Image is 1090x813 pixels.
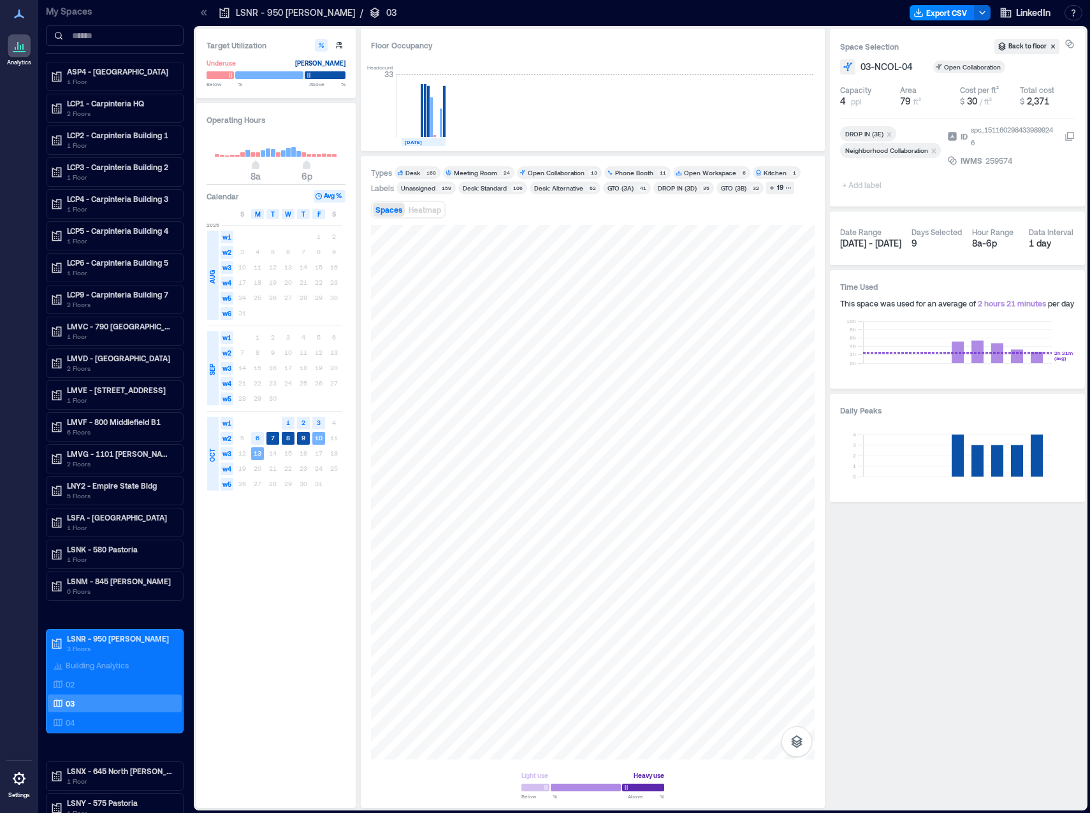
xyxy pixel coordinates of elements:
[221,261,233,274] span: w3
[309,80,345,88] span: Above %
[840,40,994,53] h3: Space Selection
[221,447,233,460] span: w3
[1029,237,1075,250] div: 1 day
[315,434,323,442] text: 10
[970,124,1057,149] div: spc_1511602984339899246
[332,209,336,219] span: S
[840,227,882,237] div: Date Range
[221,292,233,305] span: w5
[1027,96,1049,106] span: 2,371
[961,130,968,143] span: ID
[634,769,664,782] div: Heavy use
[286,434,290,442] text: 8
[764,168,787,177] div: Kitchen
[256,434,259,442] text: 6
[912,227,962,237] div: Days Selected
[913,97,921,106] span: ft²
[67,385,174,395] p: LMVE - [STREET_ADDRESS]
[853,463,856,469] tspan: 1
[67,353,174,363] p: LMVD - [GEOGRAPHIC_DATA]
[766,182,794,194] button: 19
[853,431,856,438] tspan: 4
[853,452,856,459] tspan: 2
[251,171,261,182] span: 8a
[900,85,917,95] div: Area
[221,417,233,429] span: w1
[944,62,1003,71] div: Open Collaboration
[67,449,174,459] p: LMVG - 1101 [PERSON_NAME] B7
[67,130,174,140] p: LCP2 - Carpinteria Building 1
[853,473,856,480] tspan: 0
[221,478,233,491] span: w5
[66,717,75,728] p: 04
[790,169,798,176] div: 1
[994,39,1059,54] button: Back to floor
[439,184,453,192] div: 159
[928,146,941,155] div: Remove Neighborhood Collaboration
[684,168,736,177] div: Open Workspace
[463,183,507,192] div: Desk: Standard
[845,146,928,155] div: Neighborhood Collaboration
[271,434,275,442] text: 7
[1065,131,1075,141] button: IDspc_1511602984339899246
[721,183,746,192] div: GTO (3B)
[424,169,438,176] div: 168
[1016,6,1050,19] span: LinkedIn
[207,57,236,69] div: Underuse
[521,793,557,800] span: Below %
[207,113,345,126] h3: Operating Hours
[317,209,321,219] span: F
[221,463,233,475] span: w4
[240,209,244,219] span: S
[207,190,239,203] h3: Calendar
[46,5,184,18] p: My Spaces
[371,183,394,193] div: Labels
[67,395,174,405] p: 1 Floor
[221,331,233,344] span: w1
[207,364,217,375] span: SEP
[207,270,217,284] span: AUG
[996,3,1054,23] button: LinkedIn
[534,183,583,192] div: Desk: Alternative
[221,277,233,289] span: w4
[960,97,964,106] span: $
[850,351,856,357] tspan: 2h
[67,268,174,278] p: 1 Floor
[847,318,856,324] tspan: 10h
[221,246,233,259] span: w2
[67,491,174,501] p: 5 Floors
[405,168,420,177] div: Desk
[207,221,219,229] span: 2025
[285,209,291,219] span: W
[317,419,321,426] text: 3
[637,184,648,192] div: 41
[302,434,305,442] text: 9
[286,419,290,426] text: 1
[984,154,1014,167] div: 259574
[840,298,1075,308] div: This space was used for an average of per day
[221,347,233,359] span: w2
[7,59,31,66] p: Analytics
[67,289,174,299] p: LCP9 - Carpinteria Building 7
[980,97,992,106] span: / ft²
[67,76,174,87] p: 1 Floor
[67,554,174,565] p: 1 Floor
[607,183,634,192] div: GTO (3A)
[221,432,233,445] span: w2
[401,183,435,192] div: Unassigned
[221,307,233,320] span: w6
[8,791,30,799] p: Settings
[373,203,405,217] button: Spaces
[67,417,174,427] p: LMVF - 800 Middlefield B1
[528,168,585,177] div: Open Collaboration
[67,162,174,172] p: LCP3 - Carpinteria Building 2
[409,205,441,214] span: Heatmap
[67,331,174,342] p: 1 Floor
[67,98,174,108] p: LCP1 - Carpinteria HQ
[657,169,668,176] div: 11
[912,237,962,250] div: 9
[910,5,975,20] button: Export CSV
[67,140,174,150] p: 1 Floor
[454,168,497,177] div: Meeting Room
[67,236,174,246] p: 1 Floor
